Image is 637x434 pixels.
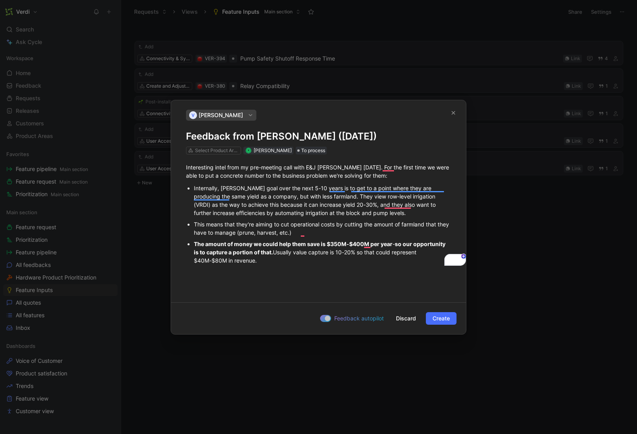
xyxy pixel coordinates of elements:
[194,241,392,247] strong: The amount of money we could help them save is $350M-$400M per year
[199,110,243,120] span: [PERSON_NAME]
[195,147,239,154] div: Select Product Areas
[426,312,457,325] button: Create
[186,130,451,143] h1: Feedback from [PERSON_NAME] ([DATE])
[189,111,197,119] div: V
[194,241,447,256] strong: so our opportunity is to capture a portion of that.
[194,220,451,237] div: This means that they're aiming to cut operational costs by cutting the amount of farmland that th...
[194,240,451,265] div: - Usually value capture is 10-20% so that could represent $40M-$80M in revenue.
[301,147,325,154] span: To process
[186,110,256,121] button: V[PERSON_NAME]
[246,148,250,153] div: R
[296,147,327,154] div: To process
[318,313,386,324] button: Feedback autopilot
[433,314,450,323] span: Create
[171,154,466,272] div: To enrich screen reader interactions, please activate Accessibility in Grammarly extension settings
[254,147,292,153] span: [PERSON_NAME]
[186,163,451,180] div: Interesting intel from my pre-meeting call with E&J [PERSON_NAME] [DATE]. For the first time we w...
[389,312,423,325] button: Discard
[194,184,451,217] div: Internally, [PERSON_NAME] goal over the next 5-10 years is to get to a point where they are produ...
[396,314,416,323] span: Discard
[334,314,384,323] span: Feedback autopilot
